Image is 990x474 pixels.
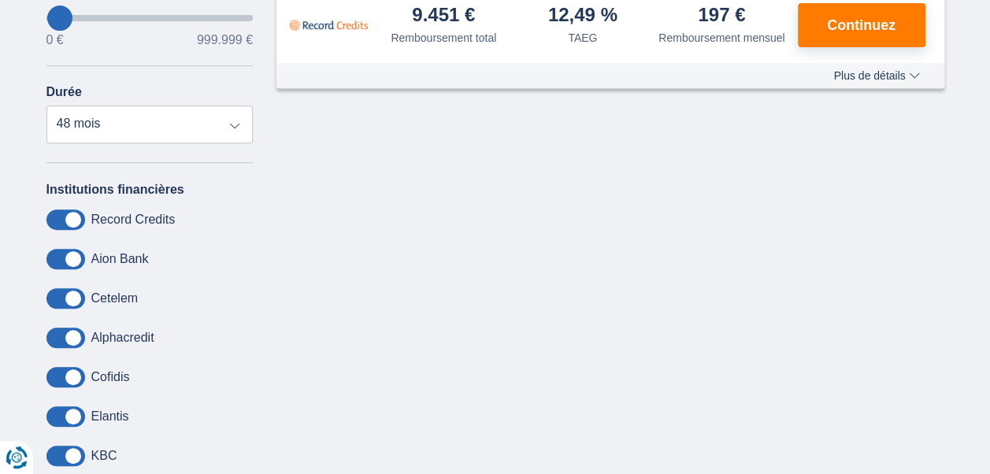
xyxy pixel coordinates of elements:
[698,6,745,27] div: 197 €
[289,6,368,45] img: pret personnel Record Credits
[827,18,895,32] span: Continuez
[548,6,617,27] div: 12,49 %
[91,370,130,384] label: Cofidis
[91,213,176,227] label: Record Credits
[412,6,475,27] div: 9.451 €
[821,69,931,82] button: Plus de détails
[833,70,919,81] span: Plus de détails
[91,252,149,266] label: Aion Bank
[91,291,139,306] label: Cetelem
[91,409,129,424] label: Elantis
[46,15,254,21] input: wantToBorrow
[91,449,117,463] label: KBC
[658,30,784,46] div: Remboursement mensuel
[46,34,64,46] span: 0 €
[46,183,184,197] label: Institutions financières
[391,30,496,46] div: Remboursement total
[91,331,154,345] label: Alphacredit
[568,30,597,46] div: TAEG
[197,34,253,46] span: 999.999 €
[798,3,925,47] button: Continuez
[46,85,82,99] label: Durée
